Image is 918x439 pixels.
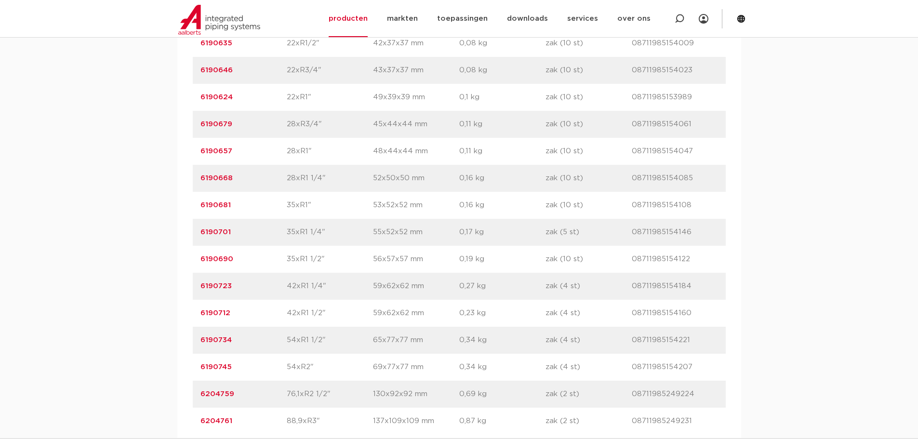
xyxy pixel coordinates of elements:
p: 43x37x37 mm [373,65,459,76]
p: 0,11 kg [459,119,545,130]
p: 59x62x62 mm [373,280,459,292]
a: 6190745 [200,363,232,371]
p: 49x39x39 mm [373,92,459,103]
a: 6190679 [200,120,232,128]
p: 0,34 kg [459,334,545,346]
p: 22xR3/4" [287,65,373,76]
p: 0,87 kg [459,415,545,427]
p: 08711985154122 [632,253,718,265]
p: zak (4 st) [545,361,632,373]
a: 6190624 [200,93,233,101]
p: 42xR1 1/4" [287,280,373,292]
p: 08711985154023 [632,65,718,76]
p: 88,9xR3" [287,415,373,427]
p: zak (5 st) [545,226,632,238]
p: 0,27 kg [459,280,545,292]
a: 6190734 [200,336,232,344]
p: 130x92x92 mm [373,388,459,400]
p: 45x44x44 mm [373,119,459,130]
a: 6204761 [200,417,232,425]
p: 08711985154207 [632,361,718,373]
a: 6190646 [200,67,233,74]
a: 6190668 [200,174,233,182]
p: 08711985249224 [632,388,718,400]
p: 0,1 kg [459,92,545,103]
a: 6190690 [200,255,233,263]
p: zak (2 st) [545,415,632,427]
p: 08711985154085 [632,173,718,184]
p: 0,16 kg [459,200,545,211]
a: 6190681 [200,201,231,209]
p: 08711985154160 [632,307,718,319]
p: zak (2 st) [545,388,632,400]
p: 0,17 kg [459,226,545,238]
p: 22xR1/2" [287,38,373,49]
p: zak (4 st) [545,280,632,292]
p: 08711985154061 [632,119,718,130]
p: zak (10 st) [545,119,632,130]
p: 08711985154108 [632,200,718,211]
p: zak (10 st) [545,173,632,184]
p: 53x52x52 mm [373,200,459,211]
p: zak (10 st) [545,65,632,76]
p: 54xR2" [287,361,373,373]
p: zak (10 st) [545,200,632,211]
p: 0,69 kg [459,388,545,400]
p: 28xR1" [287,146,373,157]
a: 6190635 [200,40,232,47]
p: 35xR1" [287,200,373,211]
p: 08711985154047 [632,146,718,157]
p: 22xR1" [287,92,373,103]
a: 6190723 [200,282,232,290]
p: zak (10 st) [545,253,632,265]
p: 08711985249231 [632,415,718,427]
p: 52x50x50 mm [373,173,459,184]
p: 0,16 kg [459,173,545,184]
p: 28xR3/4" [287,119,373,130]
p: zak (10 st) [545,146,632,157]
p: 35xR1 1/4" [287,226,373,238]
p: 0,08 kg [459,65,545,76]
p: 0,19 kg [459,253,545,265]
p: zak (10 st) [545,92,632,103]
p: 56x57x57 mm [373,253,459,265]
p: 48x44x44 mm [373,146,459,157]
p: 0,11 kg [459,146,545,157]
a: 6204759 [200,390,234,398]
p: zak (10 st) [545,38,632,49]
p: 69x77x77 mm [373,361,459,373]
p: 42x37x37 mm [373,38,459,49]
p: 0,08 kg [459,38,545,49]
a: 6190701 [200,228,231,236]
a: 6190657 [200,147,232,155]
p: 76,1xR2 1/2" [287,388,373,400]
p: 55x52x52 mm [373,226,459,238]
p: 28xR1 1/4" [287,173,373,184]
p: 35xR1 1/2" [287,253,373,265]
p: 08711985154221 [632,334,718,346]
p: 0,23 kg [459,307,545,319]
p: 08711985154184 [632,280,718,292]
p: 0,34 kg [459,361,545,373]
p: 08711985154146 [632,226,718,238]
p: 08711985153989 [632,92,718,103]
p: zak (4 st) [545,307,632,319]
p: 08711985154009 [632,38,718,49]
p: zak (4 st) [545,334,632,346]
p: 65x77x77 mm [373,334,459,346]
p: 137x109x109 mm [373,415,459,427]
p: 54xR1 1/2" [287,334,373,346]
a: 6190712 [200,309,230,317]
p: 59x62x62 mm [373,307,459,319]
p: 42xR1 1/2" [287,307,373,319]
